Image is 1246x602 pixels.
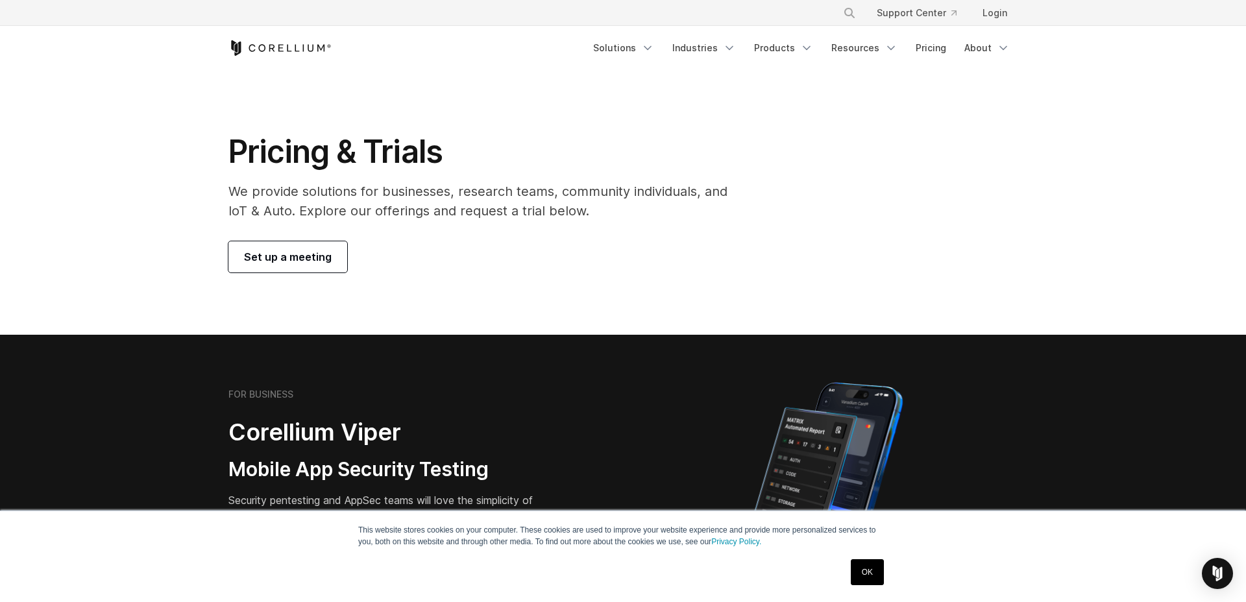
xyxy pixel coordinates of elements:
span: Set up a meeting [244,249,332,265]
a: Login [972,1,1018,25]
p: This website stores cookies on your computer. These cookies are used to improve your website expe... [358,524,888,548]
div: Navigation Menu [585,36,1018,60]
div: Navigation Menu [827,1,1018,25]
a: Support Center [866,1,967,25]
div: Open Intercom Messenger [1202,558,1233,589]
a: Set up a meeting [228,241,347,272]
a: Privacy Policy. [711,537,761,546]
a: Products [746,36,821,60]
p: We provide solutions for businesses, research teams, community individuals, and IoT & Auto. Explo... [228,182,746,221]
a: Industries [665,36,744,60]
h2: Corellium Viper [228,418,561,447]
a: Pricing [908,36,954,60]
h6: FOR BUSINESS [228,389,293,400]
h3: Mobile App Security Testing [228,457,561,482]
a: Solutions [585,36,662,60]
a: Resources [824,36,905,60]
a: About [957,36,1018,60]
a: OK [851,559,884,585]
p: Security pentesting and AppSec teams will love the simplicity of automated report generation comb... [228,492,561,539]
a: Corellium Home [228,40,332,56]
h1: Pricing & Trials [228,132,746,171]
button: Search [838,1,861,25]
